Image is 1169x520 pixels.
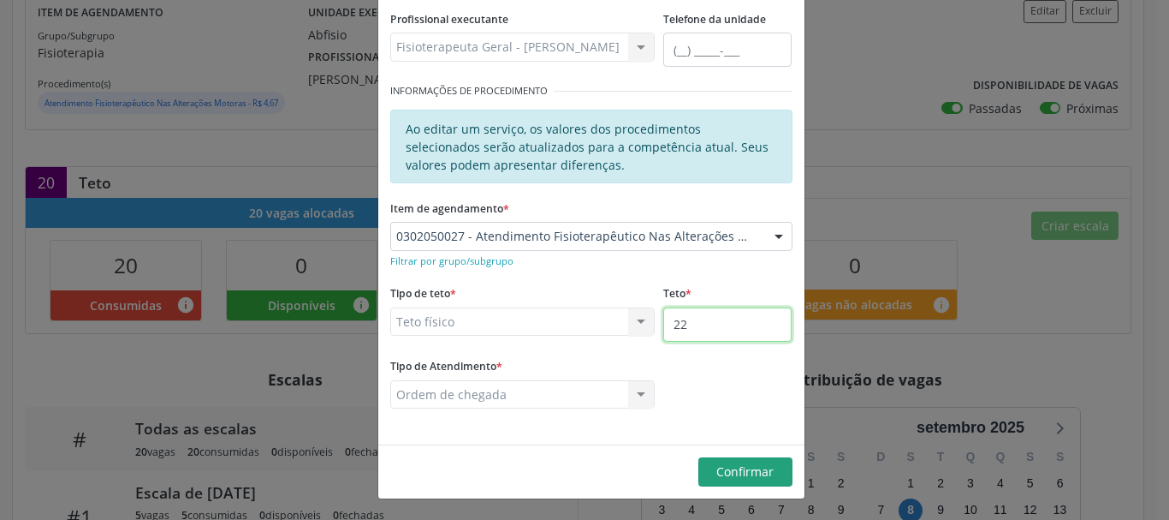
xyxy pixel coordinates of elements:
label: Item de agendamento [390,195,509,222]
small: Informações de Procedimento [390,84,548,99]
button: Confirmar [698,457,792,487]
label: Tipo de teto [390,281,456,308]
small: Filtrar por grupo/subgrupo [390,254,513,267]
label: Profissional executante [390,7,508,33]
span: Confirmar [716,463,774,480]
label: Tipo de Atendimento [390,354,502,380]
div: Ao editar um serviço, os valores dos procedimentos selecionados serão atualizados para a competên... [390,110,792,183]
input: Ex. 100 [663,308,792,342]
label: Telefone da unidade [663,7,766,33]
input: (__) _____-___ [663,33,792,67]
a: Filtrar por grupo/subgrupo [390,252,513,268]
span: 0302050027 - Atendimento Fisioterapêutico Nas Alterações Motoras [396,228,757,245]
label: Teto [663,281,691,308]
